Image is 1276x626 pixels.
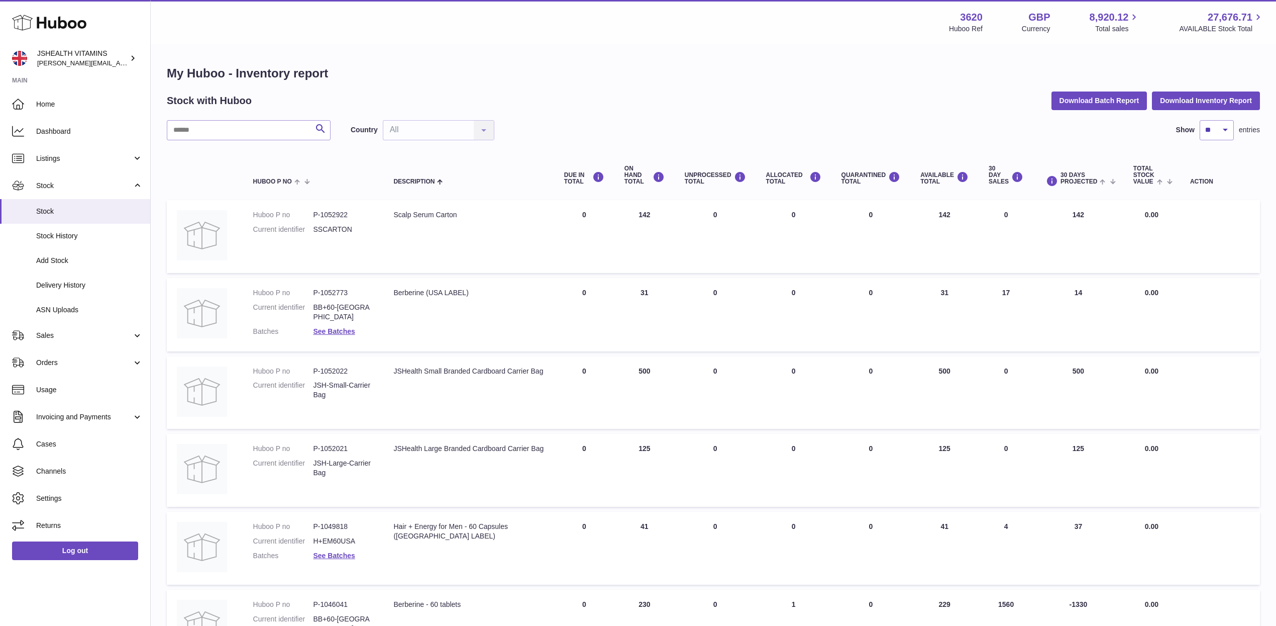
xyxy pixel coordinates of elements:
[253,288,313,298] dt: Huboo P no
[1145,444,1158,453] span: 0.00
[253,303,313,322] dt: Current identifier
[910,512,979,585] td: 41
[12,542,138,560] a: Log out
[756,200,831,273] td: 0
[313,459,374,478] dd: JSH-Large-CarrierBag
[920,171,969,185] div: AVAILABLE Total
[869,444,873,453] span: 0
[313,303,374,322] dd: BB+60-[GEOGRAPHIC_DATA]
[313,381,374,400] dd: JSH-Small-CarrierBag
[979,434,1033,507] td: 0
[979,512,1033,585] td: 4
[614,278,675,351] td: 31
[167,65,1260,81] h1: My Huboo - Inventory report
[1239,125,1260,135] span: entries
[766,171,821,185] div: ALLOCATED Total
[1179,24,1264,34] span: AVAILABLE Stock Total
[1145,211,1158,219] span: 0.00
[614,356,675,429] td: 500
[979,356,1033,429] td: 0
[614,512,675,585] td: 41
[36,231,143,241] span: Stock History
[1145,367,1158,375] span: 0.00
[393,288,544,298] div: Berberine (USA LABEL)
[869,289,873,297] span: 0
[1033,356,1123,429] td: 500
[36,439,143,449] span: Cases
[554,434,614,507] td: 0
[675,356,756,429] td: 0
[1033,200,1123,273] td: 142
[36,494,143,503] span: Settings
[313,288,374,298] dd: P-1052773
[910,200,979,273] td: 142
[177,288,227,338] img: product image
[393,522,544,541] div: Hair + Energy for Men - 60 Capsules ([GEOGRAPHIC_DATA] LABEL)
[393,178,435,185] span: Description
[253,444,313,454] dt: Huboo P no
[36,154,132,163] span: Listings
[1028,11,1050,24] strong: GBP
[949,24,983,34] div: Huboo Ref
[313,536,374,546] dd: H+EM60USA
[1208,11,1252,24] span: 27,676.71
[36,521,143,530] span: Returns
[393,600,544,609] div: Berberine - 60 tablets
[675,434,756,507] td: 0
[351,125,378,135] label: Country
[1133,165,1154,186] span: Total stock value
[313,327,355,335] a: See Batches
[675,278,756,351] td: 0
[36,207,143,216] span: Stock
[253,522,313,531] dt: Huboo P no
[313,600,374,609] dd: P-1046041
[841,171,901,185] div: QUARANTINED Total
[910,356,979,429] td: 500
[756,512,831,585] td: 0
[554,278,614,351] td: 0
[1033,278,1123,351] td: 14
[1022,24,1050,34] div: Currency
[756,356,831,429] td: 0
[36,467,143,476] span: Channels
[960,11,983,24] strong: 3620
[869,600,873,608] span: 0
[313,210,374,220] dd: P-1052922
[1090,11,1140,34] a: 8,920.12 Total sales
[253,367,313,376] dt: Huboo P no
[177,367,227,417] img: product image
[1051,92,1147,110] button: Download Batch Report
[253,551,313,561] dt: Batches
[1033,434,1123,507] td: 125
[393,444,544,454] div: JSHealth Large Branded Cardboard Carrier Bag
[36,358,132,368] span: Orders
[685,171,746,185] div: UNPROCESSED Total
[979,200,1033,273] td: 0
[253,178,292,185] span: Huboo P no
[554,200,614,273] td: 0
[36,127,143,136] span: Dashboard
[393,210,544,220] div: Scalp Serum Carton
[253,381,313,400] dt: Current identifier
[177,210,227,260] img: product image
[675,200,756,273] td: 0
[36,305,143,315] span: ASN Uploads
[12,51,27,66] img: francesca@jshealthvitamins.com
[313,444,374,454] dd: P-1052021
[253,327,313,336] dt: Batches
[910,278,979,351] td: 31
[313,522,374,531] dd: P-1049818
[554,356,614,429] td: 0
[313,225,374,234] dd: SSCARTON
[1190,178,1250,185] div: Action
[756,434,831,507] td: 0
[675,512,756,585] td: 0
[979,278,1033,351] td: 17
[167,94,252,108] h2: Stock with Huboo
[554,512,614,585] td: 0
[253,210,313,220] dt: Huboo P no
[614,200,675,273] td: 142
[313,552,355,560] a: See Batches
[1179,11,1264,34] a: 27,676.71 AVAILABLE Stock Total
[1145,600,1158,608] span: 0.00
